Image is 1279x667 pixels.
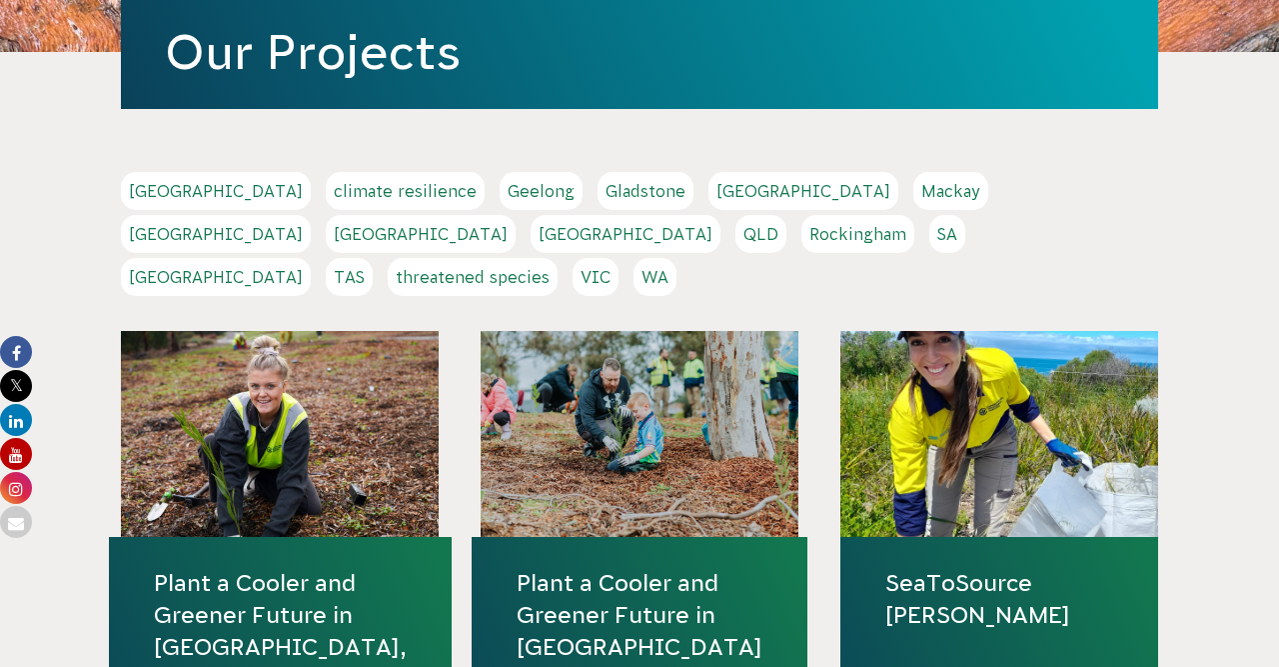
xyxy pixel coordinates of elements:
a: QLD [735,215,786,253]
a: Our Projects [165,25,461,79]
a: [GEOGRAPHIC_DATA] [121,215,311,253]
a: SeaToSource [PERSON_NAME] [885,567,1113,631]
a: threatened species [388,258,558,296]
a: [GEOGRAPHIC_DATA] [531,215,720,253]
a: Mackay [913,172,988,210]
a: TAS [326,258,373,296]
a: [GEOGRAPHIC_DATA] [708,172,898,210]
a: Rockingham [801,215,914,253]
a: Gladstone [598,172,693,210]
a: [GEOGRAPHIC_DATA] [121,172,311,210]
a: SA [929,215,965,253]
a: VIC [573,258,619,296]
a: Geelong [500,172,583,210]
a: WA [634,258,676,296]
a: [GEOGRAPHIC_DATA] [121,258,311,296]
a: [GEOGRAPHIC_DATA] [326,215,516,253]
a: climate resilience [326,172,485,210]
